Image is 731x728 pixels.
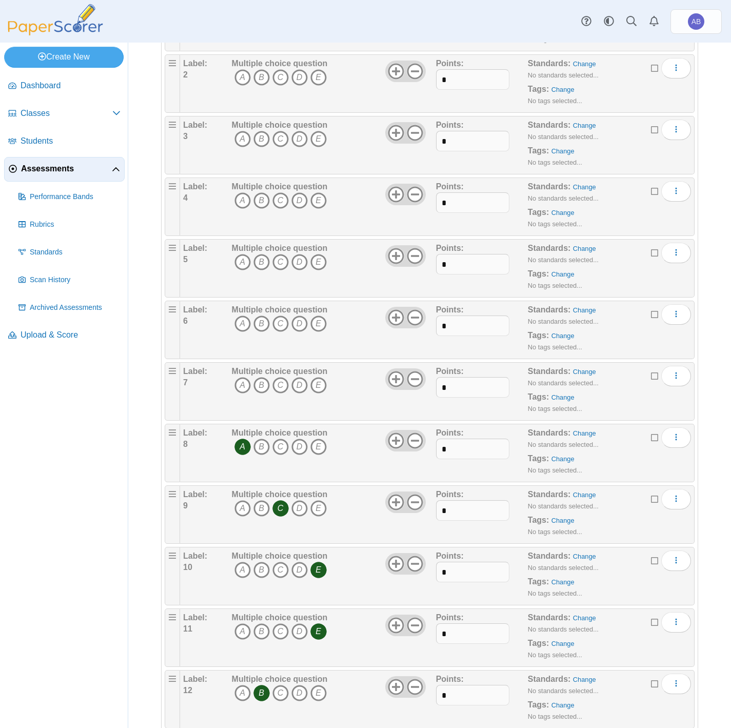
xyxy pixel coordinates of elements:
[692,18,701,25] span: Anton Butenko
[234,69,251,86] i: A
[183,490,207,499] b: Label:
[253,131,270,147] i: B
[183,686,192,695] b: 12
[30,220,121,230] span: Rubrics
[661,181,691,202] button: More options
[310,623,327,640] i: E
[234,623,251,640] i: A
[528,121,571,129] b: Standards:
[661,58,691,78] button: More options
[528,244,571,252] b: Standards:
[4,323,125,348] a: Upload & Score
[436,428,464,437] b: Points:
[573,676,596,683] a: Change
[661,243,691,263] button: More options
[528,146,549,155] b: Tags:
[183,193,188,202] b: 4
[528,490,571,499] b: Standards:
[528,466,582,474] small: No tags selected...
[528,552,571,560] b: Standards:
[551,209,575,217] a: Change
[528,564,599,572] small: No standards selected...
[528,502,599,510] small: No standards selected...
[253,254,270,270] i: B
[4,129,125,154] a: Students
[661,612,691,633] button: More options
[551,393,575,401] a: Change
[310,439,327,455] i: E
[21,329,121,341] span: Upload & Score
[232,121,328,129] b: Multiple choice question
[30,303,121,313] span: Archived Assessments
[165,608,180,667] div: Drag handle
[232,675,328,683] b: Multiple choice question
[272,69,289,86] i: C
[253,377,270,393] i: B
[528,516,549,524] b: Tags:
[661,674,691,694] button: More options
[573,122,596,129] a: Change
[272,131,289,147] i: C
[234,562,251,578] i: A
[272,562,289,578] i: C
[310,69,327,86] i: E
[436,59,464,68] b: Points:
[310,500,327,517] i: E
[310,685,327,701] i: E
[551,332,575,340] a: Change
[14,296,125,320] a: Archived Assessments
[528,220,582,228] small: No tags selected...
[436,490,464,499] b: Points:
[4,28,107,37] a: PaperScorer
[661,120,691,140] button: More options
[291,685,308,701] i: D
[183,132,188,141] b: 3
[272,316,289,332] i: C
[291,69,308,86] i: D
[234,254,251,270] i: A
[436,121,464,129] b: Points:
[661,304,691,325] button: More options
[551,578,575,586] a: Change
[165,362,180,421] div: Drag handle
[232,428,328,437] b: Multiple choice question
[528,85,549,93] b: Tags:
[272,623,289,640] i: C
[253,69,270,86] i: B
[183,613,207,622] b: Label:
[661,427,691,448] button: More options
[253,562,270,578] i: B
[291,623,308,640] i: D
[4,102,125,126] a: Classes
[291,254,308,270] i: D
[310,131,327,147] i: E
[183,305,207,314] b: Label:
[234,316,251,332] i: A
[551,270,575,278] a: Change
[551,147,575,155] a: Change
[183,675,207,683] b: Label:
[21,108,112,119] span: Classes
[573,368,596,376] a: Change
[528,379,599,387] small: No standards selected...
[528,194,599,202] small: No standards selected...
[14,268,125,292] a: Scan History
[232,182,328,191] b: Multiple choice question
[234,377,251,393] i: A
[528,700,549,709] b: Tags:
[528,687,599,695] small: No standards selected...
[661,489,691,509] button: More options
[21,135,121,147] span: Students
[528,528,582,536] small: No tags selected...
[291,562,308,578] i: D
[573,491,596,499] a: Change
[272,439,289,455] i: C
[234,439,251,455] i: A
[21,80,121,91] span: Dashboard
[234,685,251,701] i: A
[528,639,549,647] b: Tags:
[528,282,582,289] small: No tags selected...
[573,306,596,314] a: Change
[4,157,125,182] a: Assessments
[232,59,328,68] b: Multiple choice question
